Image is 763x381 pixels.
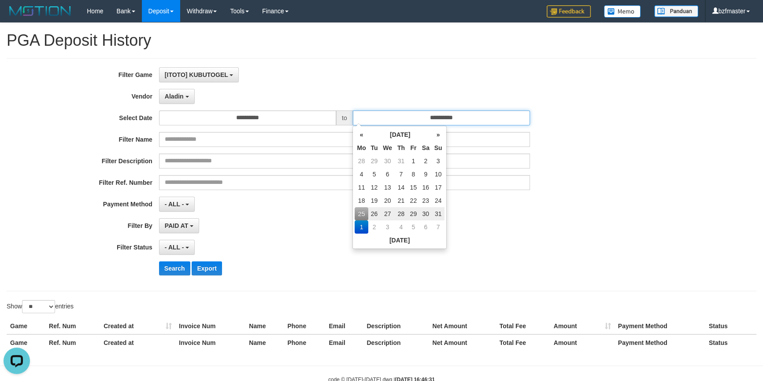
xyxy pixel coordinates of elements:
td: 15 [407,181,419,194]
td: 22 [407,194,419,207]
th: « [355,128,368,141]
th: Mo [355,141,368,154]
button: - ALL - [159,197,195,212]
button: Aladin [159,89,195,104]
span: - ALL - [165,201,184,208]
th: Fr [407,141,419,154]
th: Tu [368,141,381,154]
th: Invoice Num [175,318,245,334]
th: Name [245,334,284,351]
td: 9 [419,168,432,181]
td: 28 [355,154,368,168]
th: Created at [100,334,175,351]
span: - ALL - [165,244,184,251]
th: Phone [284,318,325,334]
th: Phone [284,334,325,351]
button: Export [192,261,222,275]
td: 24 [432,194,444,207]
td: 3 [432,154,444,168]
td: 13 [380,181,395,194]
th: Su [432,141,444,154]
td: 6 [419,220,432,234]
td: 2 [368,220,381,234]
td: 29 [407,207,419,220]
td: 7 [395,168,407,181]
th: We [380,141,395,154]
td: 3 [380,220,395,234]
img: MOTION_logo.png [7,4,74,18]
td: 20 [380,194,395,207]
th: Net Amount [429,334,496,351]
th: [DATE] [355,234,444,247]
td: 30 [380,154,395,168]
button: Search [159,261,190,275]
td: 30 [419,207,432,220]
td: 27 [380,207,395,220]
span: to [336,110,353,125]
th: Payment Method [615,318,705,334]
td: 7 [432,220,444,234]
td: 5 [368,168,381,181]
th: Status [705,334,756,351]
th: Total Fee [496,318,550,334]
td: 8 [407,168,419,181]
th: [DATE] [368,128,432,141]
th: Email [325,334,363,351]
span: Aladin [165,93,184,100]
th: Invoice Num [175,334,245,351]
td: 1 [407,154,419,168]
button: - ALL - [159,240,195,255]
button: Open LiveChat chat widget [4,4,30,30]
th: Amount [550,334,615,351]
td: 25 [355,207,368,220]
label: Show entries [7,300,74,313]
th: Net Amount [429,318,496,334]
td: 1 [355,220,368,234]
td: 26 [368,207,381,220]
th: Th [395,141,407,154]
td: 29 [368,154,381,168]
th: Description [363,334,429,351]
th: Game [7,334,45,351]
th: Description [363,318,429,334]
td: 14 [395,181,407,194]
h1: PGA Deposit History [7,32,756,49]
td: 2 [419,154,432,168]
img: Feedback.jpg [547,5,591,18]
td: 16 [419,181,432,194]
img: Button%20Memo.svg [604,5,641,18]
td: 5 [407,220,419,234]
th: Email [325,318,363,334]
select: Showentries [22,300,55,313]
td: 31 [432,207,444,220]
td: 12 [368,181,381,194]
th: » [432,128,444,141]
th: Amount [550,318,615,334]
span: [ITOTO] KUBUTOGEL [165,71,228,78]
td: 11 [355,181,368,194]
td: 23 [419,194,432,207]
th: Status [705,318,756,334]
th: Game [7,318,45,334]
th: Total Fee [496,334,550,351]
th: Payment Method [615,334,705,351]
button: [ITOTO] KUBUTOGEL [159,67,239,82]
td: 10 [432,168,444,181]
img: panduan.png [654,5,698,17]
td: 31 [395,154,407,168]
th: Ref. Num [45,318,100,334]
td: 4 [395,220,407,234]
th: Name [245,318,284,334]
td: 17 [432,181,444,194]
td: 19 [368,194,381,207]
td: 21 [395,194,407,207]
th: Ref. Num [45,334,100,351]
th: Sa [419,141,432,154]
td: 6 [380,168,395,181]
td: 28 [395,207,407,220]
td: 4 [355,168,368,181]
span: PAID AT [165,222,188,229]
button: PAID AT [159,218,199,233]
th: Created at [100,318,175,334]
td: 18 [355,194,368,207]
